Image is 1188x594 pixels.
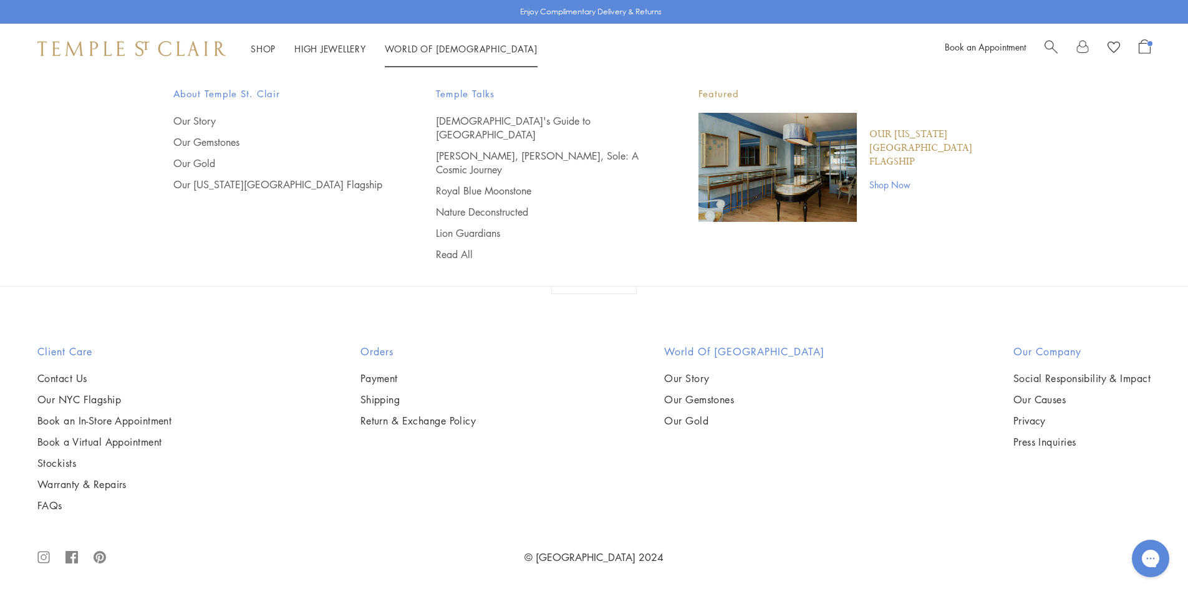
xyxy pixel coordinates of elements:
a: World of [DEMOGRAPHIC_DATA]World of [DEMOGRAPHIC_DATA] [385,42,538,55]
a: Royal Blue Moonstone [436,184,649,198]
a: Our NYC Flagship [37,393,171,406]
a: Press Inquiries [1013,435,1151,449]
a: Shipping [360,393,476,406]
a: Payment [360,371,476,385]
a: Shop Now [869,178,1015,191]
a: Search [1045,39,1058,58]
a: Book an In-Store Appointment [37,414,171,428]
a: Contact Us [37,371,171,385]
h2: World of [GEOGRAPHIC_DATA] [664,344,824,359]
a: © [GEOGRAPHIC_DATA] 2024 [524,550,664,564]
a: Warranty & Repairs [37,477,171,491]
a: ShopShop [251,42,276,55]
a: FAQs [37,499,171,512]
img: Temple St. Clair [37,41,226,56]
h2: Our Company [1013,344,1151,359]
a: Stockists [37,456,171,470]
a: Book a Virtual Appointment [37,435,171,449]
span: Temple Talks [436,86,649,102]
a: Nature Deconstructed [436,205,649,219]
a: Our Gemstones [173,135,386,149]
a: Privacy [1013,414,1151,428]
a: Return & Exchange Policy [360,414,476,428]
a: Our [US_STATE][GEOGRAPHIC_DATA] Flagship [173,178,386,191]
p: Enjoy Complimentary Delivery & Returns [520,6,662,18]
nav: Main navigation [251,41,538,57]
a: Our Gemstones [664,393,824,406]
p: Featured [698,86,1015,102]
a: Our Story [173,114,386,128]
a: Our Gold [173,156,386,170]
a: Open Shopping Bag [1139,39,1151,58]
a: Lion Guardians [436,226,649,240]
a: Book an Appointment [945,41,1026,53]
a: View Wishlist [1108,39,1120,58]
a: Social Responsibility & Impact [1013,371,1151,385]
h2: Orders [360,344,476,359]
a: Our [US_STATE][GEOGRAPHIC_DATA] Flagship [869,128,1015,169]
h2: Client Care [37,344,171,359]
a: High JewelleryHigh Jewellery [294,42,366,55]
a: Read All [436,247,649,261]
a: Our Causes [1013,393,1151,406]
span: About Temple St. Clair [173,86,386,102]
iframe: Gorgias live chat messenger [1126,535,1176,582]
a: Our Gold [664,414,824,428]
a: [DEMOGRAPHIC_DATA]'s Guide to [GEOGRAPHIC_DATA] [436,114,649,141]
a: [PERSON_NAME], [PERSON_NAME], Sole: A Cosmic Journey [436,149,649,176]
a: Our Story [664,371,824,385]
